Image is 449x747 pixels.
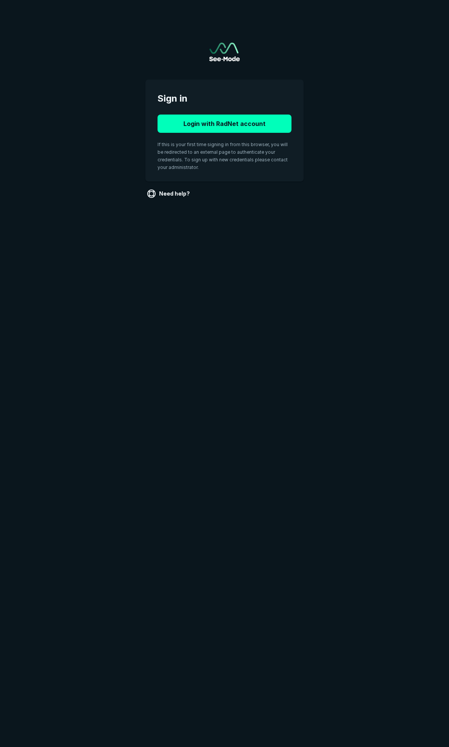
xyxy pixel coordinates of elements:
a: Go to sign in [209,43,240,61]
span: If this is your first time signing in from this browser, you will be redirected to an external pa... [158,142,288,170]
span: Sign in [158,92,291,105]
button: Login with RadNet account [158,115,291,133]
img: See-Mode Logo [209,43,240,61]
a: Need help? [145,188,193,200]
